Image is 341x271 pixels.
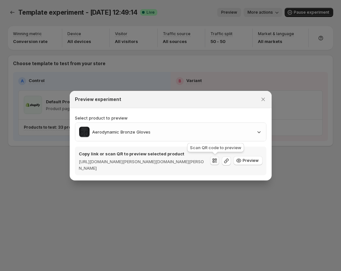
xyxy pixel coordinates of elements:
[243,158,259,163] span: Preview
[75,96,121,103] h2: Preview experiment
[92,129,150,135] p: Aerodynamic Bronze Gloves
[79,158,205,171] p: [URL][DOMAIN_NAME][PERSON_NAME][DOMAIN_NAME][PERSON_NAME]
[259,95,268,104] button: Close
[75,115,266,121] p: Select product to preview
[234,156,263,165] button: Preview
[79,127,90,137] img: Aerodynamic Bronze Gloves
[79,150,205,157] p: Copy link or scan QR to preview selected product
